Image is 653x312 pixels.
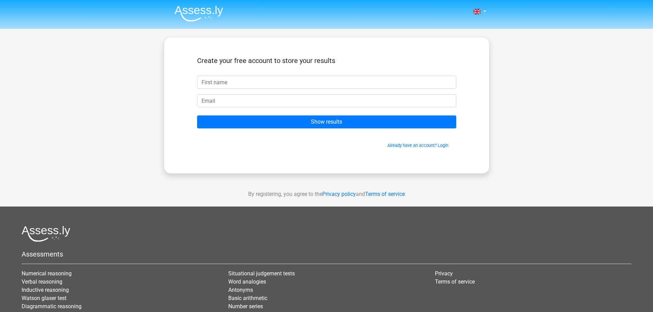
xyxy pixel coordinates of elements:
[22,226,70,242] img: Assessly logo
[197,115,456,128] input: Show results
[22,278,62,285] a: Verbal reasoning
[322,191,356,197] a: Privacy policy
[365,191,405,197] a: Terms of service
[174,5,223,22] img: Assessly
[228,287,253,293] a: Antonyms
[387,143,448,148] a: Already have an account? Login
[228,303,263,310] a: Number series
[435,270,453,277] a: Privacy
[197,76,456,89] input: First name
[22,287,69,293] a: Inductive reasoning
[22,250,631,258] h5: Assessments
[22,303,82,310] a: Diagrammatic reasoning
[197,57,456,65] h5: Create your free account to store your results
[228,278,266,285] a: Word analogies
[22,270,72,277] a: Numerical reasoning
[197,94,456,107] input: Email
[228,295,267,301] a: Basic arithmetic
[22,295,66,301] a: Watson glaser test
[435,278,475,285] a: Terms of service
[228,270,295,277] a: Situational judgement tests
